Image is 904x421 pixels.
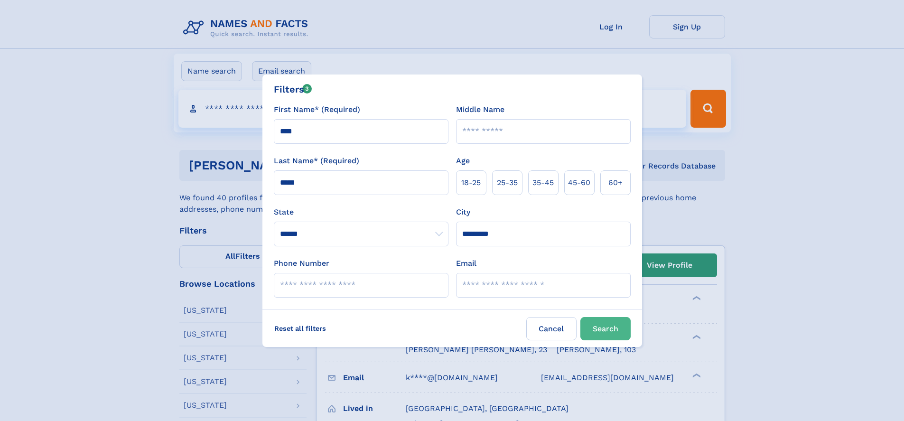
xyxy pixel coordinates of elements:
[274,206,448,218] label: State
[274,82,312,96] div: Filters
[526,317,577,340] label: Cancel
[456,258,476,269] label: Email
[456,155,470,167] label: Age
[274,258,329,269] label: Phone Number
[568,177,590,188] span: 45‑60
[608,177,623,188] span: 60+
[456,104,504,115] label: Middle Name
[532,177,554,188] span: 35‑45
[580,317,631,340] button: Search
[274,104,360,115] label: First Name* (Required)
[268,317,332,340] label: Reset all filters
[497,177,518,188] span: 25‑35
[461,177,481,188] span: 18‑25
[456,206,470,218] label: City
[274,155,359,167] label: Last Name* (Required)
